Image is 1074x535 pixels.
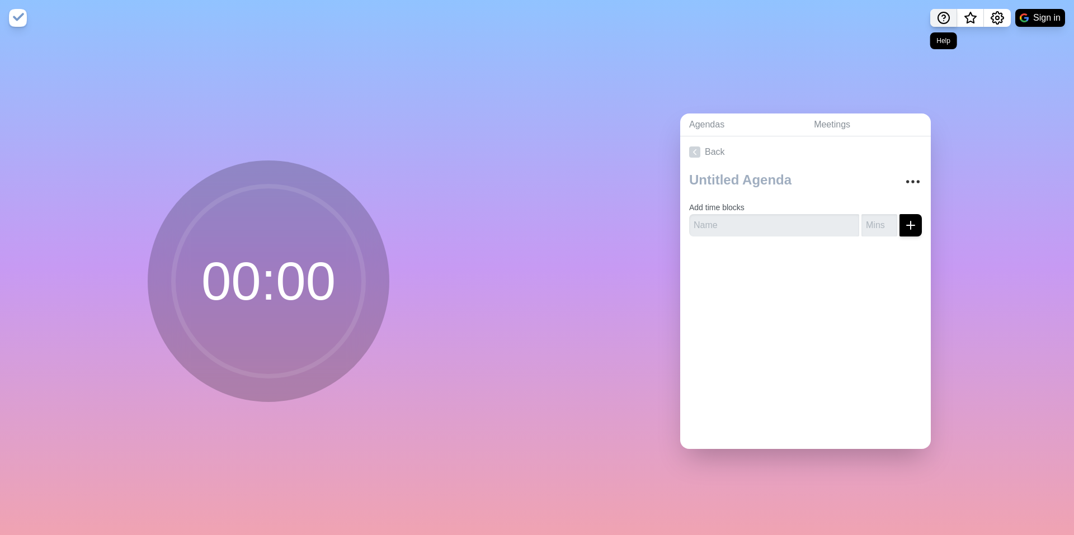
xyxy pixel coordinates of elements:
button: More [902,171,924,193]
button: Sign in [1015,9,1065,27]
button: Help [930,9,957,27]
label: Add time blocks [689,203,745,212]
input: Mins [861,214,897,236]
button: Settings [984,9,1011,27]
a: Back [680,136,931,168]
button: What’s new [957,9,984,27]
a: Agendas [680,113,805,136]
input: Name [689,214,859,236]
img: timeblocks logo [9,9,27,27]
a: Meetings [805,113,931,136]
img: google logo [1020,13,1029,22]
